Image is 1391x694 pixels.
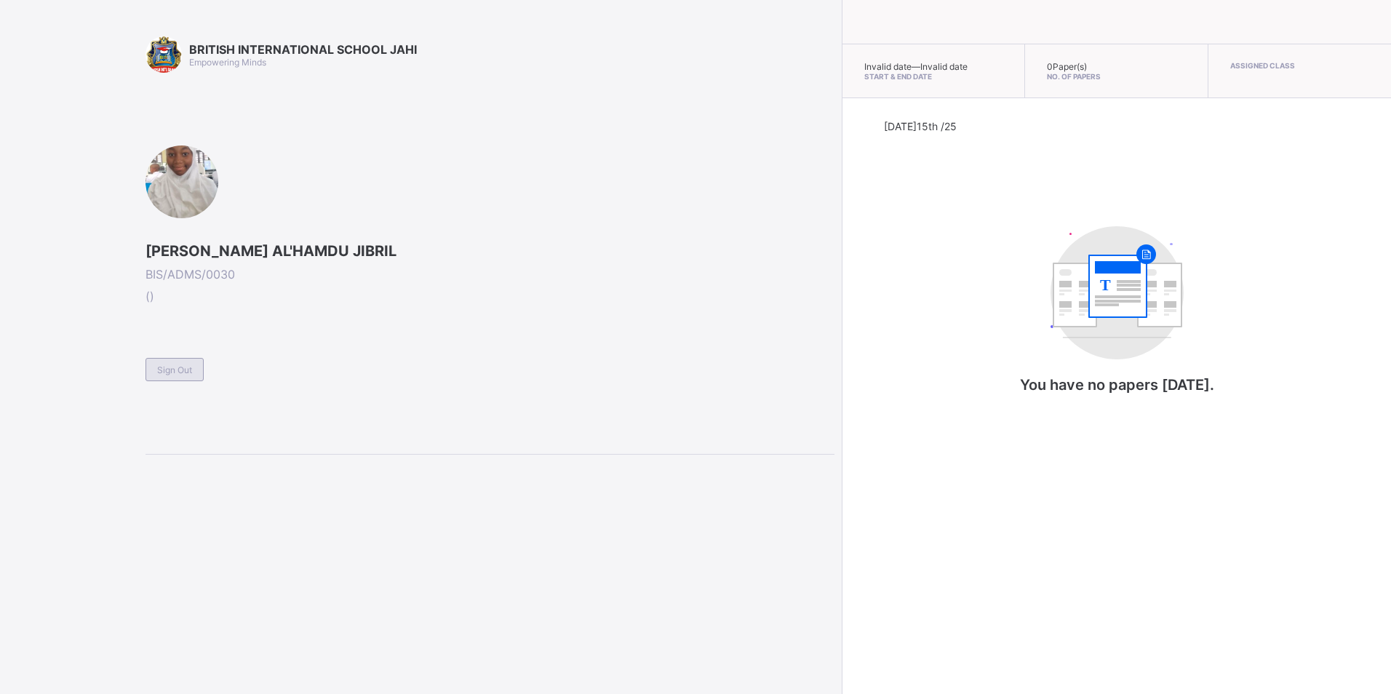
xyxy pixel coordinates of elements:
[189,57,266,68] span: Empowering Minds
[146,289,834,303] span: ( )
[157,364,192,375] span: Sign Out
[1047,61,1087,72] span: 0 Paper(s)
[146,242,834,260] span: [PERSON_NAME] AL'HAMDU JIBRIL
[1047,72,1185,81] span: No. of Papers
[1100,276,1111,294] tspan: T
[1230,61,1369,70] span: Assigned Class
[971,376,1262,394] p: You have no papers [DATE].
[864,61,968,72] span: Invalid date — Invalid date
[146,267,834,282] span: BIS/ADMS/0030
[189,42,417,57] span: BRITISH INTERNATIONAL SCHOOL JAHI
[971,212,1262,423] div: You have no papers today.
[884,120,957,132] span: [DATE] 15th /25
[864,72,1003,81] span: Start & End Date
